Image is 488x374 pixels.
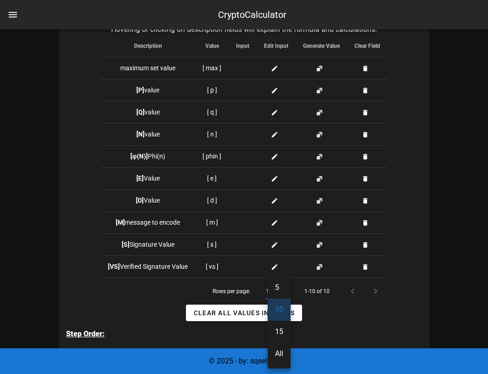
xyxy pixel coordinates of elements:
b: [φ(N)] [130,153,148,160]
td: [ max ] [195,57,229,79]
span: maximum set value [120,64,175,72]
span: Value [136,175,160,182]
span: Value [136,197,160,204]
div: Rows per page: [213,278,287,305]
span: Generate Value [303,43,340,49]
span: value [136,86,159,94]
span: Edit Input [264,43,288,49]
td: [ e ] [195,167,229,189]
th: Description [101,35,195,57]
span: value [136,108,160,116]
b: [Q] [136,108,145,116]
span: Value [205,43,219,49]
div: CryptoCalculator [218,8,286,22]
td: [ n ] [195,123,229,145]
button: nav-menu-toggle [2,4,24,26]
span: Signature Value [122,241,174,248]
span: Description [134,43,162,49]
span: Clear Field [354,43,380,49]
div: 10Rows per page: [266,284,287,299]
td: [ vs ] [195,255,229,278]
b: [N] [136,130,145,138]
div: All [275,349,283,358]
th: Input [229,35,257,57]
td: [ q ] [195,101,229,123]
div: 10 [275,305,283,314]
th: Generate Value [296,35,347,57]
b: [P] [136,86,144,94]
th: Value [195,35,229,57]
li: Choose 2 prime numbers for and [77,347,430,358]
span: value [136,130,160,138]
span: Phi(n) [130,153,165,160]
b: [VS] [108,263,120,270]
span: Clear all Values in Tools [193,309,295,317]
td: [ p ] [195,79,229,101]
span: © 2025 - by: sqeel404 [209,357,280,365]
div: 1-10 of 10 [304,287,330,295]
caption: Hovering or clicking on description fields will explain the formula and calculations. [101,24,387,35]
b: [D] [136,197,144,204]
td: [ d ] [195,189,229,211]
b: [E] [136,175,144,182]
td: [ phin ] [195,145,229,167]
span: message to encode [116,219,180,226]
b: [M] [116,219,125,226]
p: Step Order: [66,329,430,340]
b: [S] [122,241,129,248]
span: Input [236,43,249,49]
td: [ m ] [195,211,229,233]
span: Verified Signature Value [108,263,188,270]
div: 15 [275,327,283,336]
div: 10 [266,287,272,295]
div: 5 [275,283,283,292]
th: Clear Field [347,35,387,57]
button: Clear all Values in Tools [186,305,302,321]
td: [ s ] [195,233,229,255]
th: Edit Input [257,35,296,57]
